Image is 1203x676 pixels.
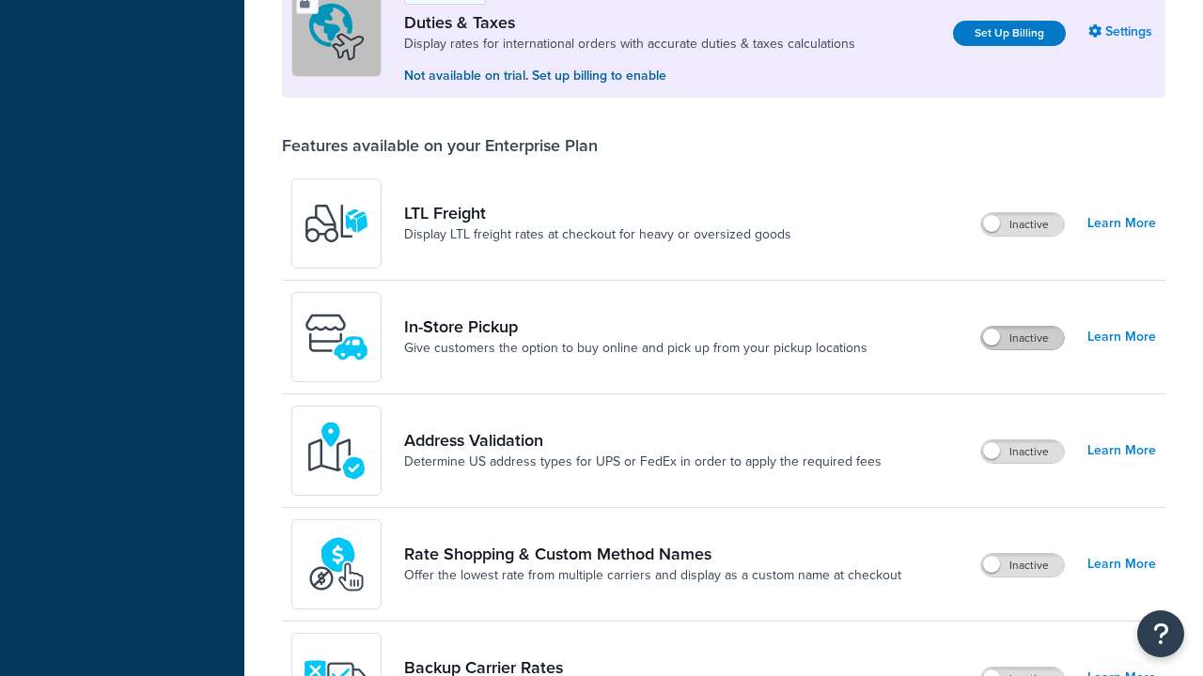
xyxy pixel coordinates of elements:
a: Duties & Taxes [404,12,855,33]
a: LTL Freight [404,203,791,223]
a: Learn More [1087,324,1156,350]
label: Inactive [981,327,1064,349]
a: Settings [1088,19,1156,45]
p: Not available on trial. Set up billing to enable [404,66,855,86]
label: Inactive [981,440,1064,463]
img: kIG8fy0lQAAAABJRU5ErkJggg== [304,418,369,484]
label: Inactive [981,554,1064,576]
div: Features available on your Enterprise Plan [282,135,598,156]
a: Rate Shopping & Custom Method Names [404,544,901,564]
a: Learn More [1087,551,1156,577]
a: Give customers the option to buy online and pick up from your pickup locations [404,339,867,358]
a: In-Store Pickup [404,316,867,337]
a: Learn More [1087,438,1156,464]
a: Learn More [1087,210,1156,237]
a: Offer the lowest rate from multiple carriers and display as a custom name at checkout [404,566,901,585]
a: Address Validation [404,430,882,451]
img: y79ZsPf0fXUFUhFXDzUgf+ktZg5F2+ohG75+v3d2s1D9TjoU8PiyCIluIjV41seZevKCRuEjTPPOKHJsQcmKCXGdfprl3L4q7... [304,191,369,256]
label: Inactive [981,213,1064,236]
img: icon-duo-feat-rate-shopping-ecdd8bed.png [304,531,369,597]
a: Display rates for international orders with accurate duties & taxes calculations [404,35,855,54]
button: Open Resource Center [1137,610,1184,657]
a: Set Up Billing [953,21,1066,46]
a: Determine US address types for UPS or FedEx in order to apply the required fees [404,453,882,471]
a: Display LTL freight rates at checkout for heavy or oversized goods [404,225,791,244]
img: wfgcfpwTIucLEAAAAASUVORK5CYII= [304,304,369,370]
